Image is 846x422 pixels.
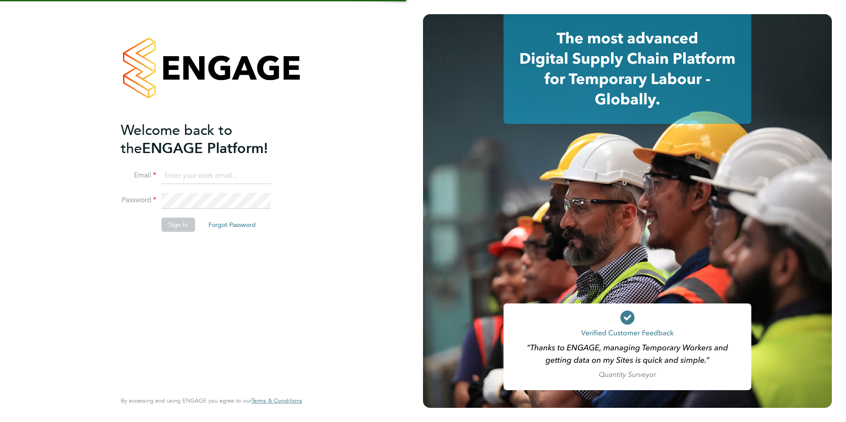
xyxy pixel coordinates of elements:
button: Forgot Password [201,218,263,232]
h2: ENGAGE Platform! [121,121,293,157]
input: Enter your work email... [162,168,271,184]
span: Welcome back to the [121,122,232,157]
label: Email [121,171,156,180]
a: Terms & Conditions [251,397,302,404]
span: By accessing and using ENGAGE you agree to our [121,397,302,404]
button: Sign In [162,218,195,232]
label: Password [121,196,156,205]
